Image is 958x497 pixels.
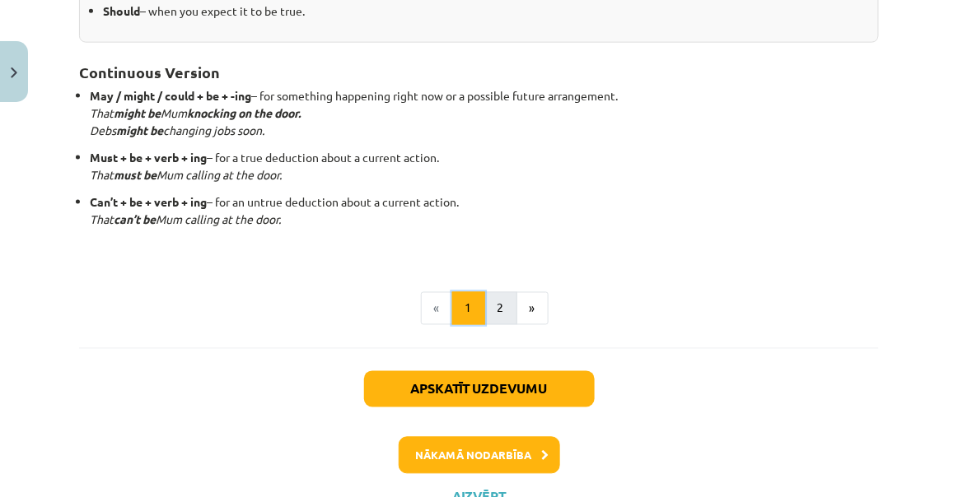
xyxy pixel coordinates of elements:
[90,105,301,120] em: That Mum
[103,3,140,18] strong: Should
[90,87,879,139] p: – for something happening right now or a possible future arrangement.
[484,292,517,325] button: 2
[90,193,879,228] p: – for an untrue deduction about a current action.
[114,167,157,182] strong: must be
[187,105,301,120] strong: knocking on the door.
[90,194,207,209] strong: Can’t + be + verb + ing
[90,123,264,137] em: Debs changing jobs soon.
[103,2,866,20] p: – when you expect it to be true.
[90,149,879,183] p: – for a true deduction about a current action.
[79,292,879,325] nav: Page navigation example
[364,371,595,407] button: Apskatīt uzdevumu
[11,67,17,78] img: icon-close-lesson-0947bae3869378f0d4975bcd49f059093ad1ed9edebbc8119c70593378902aed.svg
[79,63,220,81] strong: Continuous Version
[399,437,560,475] button: Nākamā nodarbība
[90,167,282,182] em: That Mum calling at the door.
[90,211,281,226] em: That Mum calling at the door.
[90,150,207,165] strong: Must + be + verb + ing
[114,105,161,120] strong: might be
[114,211,156,226] strong: can’t be
[516,292,549,325] button: »
[116,123,163,137] strong: might be
[452,292,485,325] button: 1
[90,88,251,103] strong: May / might / could + be + -ing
